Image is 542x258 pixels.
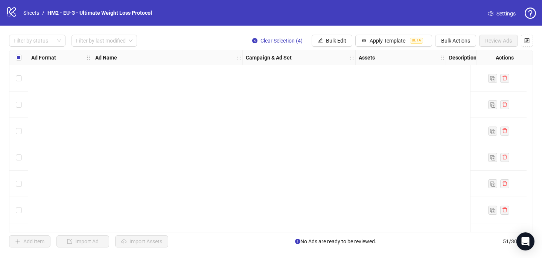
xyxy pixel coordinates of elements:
button: Import Assets [115,235,168,247]
div: Resize Campaign & Ad Set column [353,50,355,65]
div: Select row 7 [9,223,28,250]
li: / [42,9,44,17]
div: Resize Ad Name column [241,50,242,65]
strong: Descriptions [449,53,479,62]
span: setting [488,11,493,16]
div: Resize Assets column [444,50,446,65]
span: holder [355,55,360,60]
strong: Ad Name [95,53,117,62]
span: holder [440,55,445,60]
button: Duplicate [488,74,497,83]
strong: Actions [496,53,514,62]
div: Select row 1 [9,65,28,92]
strong: Ad Format [31,53,56,62]
span: edit [318,38,323,43]
span: No Ads are ready to be reviewed. [295,237,376,246]
span: holder [236,55,242,60]
button: Import Ad [56,235,109,247]
button: Duplicate [488,100,497,109]
button: Add Item [9,235,50,247]
div: Select row 4 [9,144,28,171]
button: Duplicate [488,206,497,215]
span: Clear Selection (4) [260,38,303,44]
span: info-circle [295,239,300,244]
button: Apply TemplateBETA [355,35,432,47]
span: holder [445,55,450,60]
div: Select row 2 [9,92,28,118]
button: Bulk Edit [312,35,352,47]
button: Clear Selection (4) [246,35,309,47]
button: Review Ads [479,35,518,47]
div: Select row 3 [9,118,28,144]
span: holder [242,55,247,60]
span: holder [91,55,96,60]
button: Duplicate [488,127,497,136]
a: HM2 - EU-3 - Ultimate Weight Loss Protocol [46,9,154,17]
span: holder [86,55,91,60]
strong: Campaign & Ad Set [246,53,292,62]
span: 51 / 300 items [503,237,533,246]
strong: Assets [359,53,375,62]
button: Duplicate [488,153,497,162]
div: Open Intercom Messenger [516,232,534,250]
span: Apply Template [370,38,405,44]
div: Select all rows [9,50,28,65]
div: Resize Ad Format column [90,50,92,65]
div: Select row 6 [9,197,28,223]
span: holder [349,55,355,60]
div: Select row 5 [9,171,28,197]
span: question-circle [525,8,536,19]
a: Sheets [22,9,41,17]
span: Settings [496,9,516,18]
span: close-circle [252,38,257,43]
button: Duplicate [488,179,497,188]
span: BETA [410,38,423,44]
a: Settings [482,8,522,20]
span: Bulk Actions [441,38,470,44]
button: Configure table settings [521,35,533,47]
span: control [524,38,530,43]
button: Bulk Actions [435,35,476,47]
button: Duplicate [488,232,497,241]
span: Bulk Edit [326,38,346,44]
